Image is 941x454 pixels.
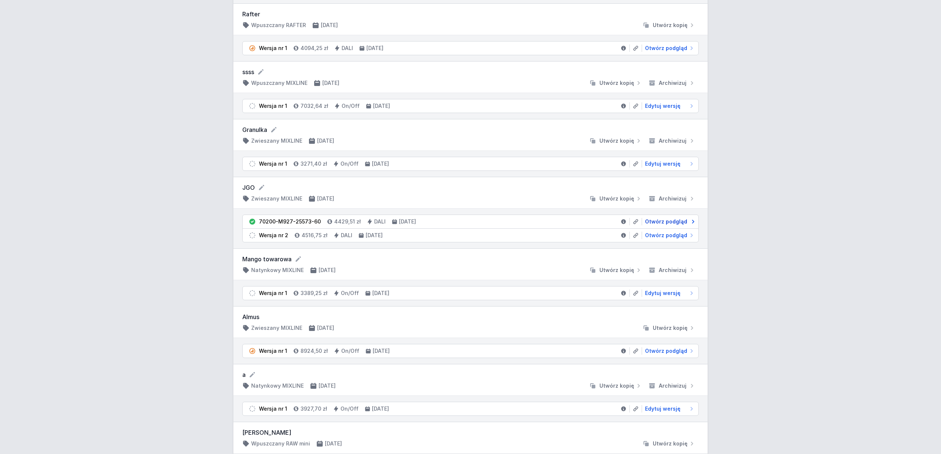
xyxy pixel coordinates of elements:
[599,79,634,87] span: Utwórz kopię
[653,324,688,332] span: Utwórz kopię
[659,266,686,274] span: Archiwizuj
[659,195,686,202] span: Archiwizuj
[645,160,681,168] span: Edytuj wersję
[319,382,336,390] h4: [DATE]
[342,44,353,52] h4: DALI
[366,44,383,52] h4: [DATE]
[242,312,699,321] h3: Almus
[325,440,342,447] h4: [DATE]
[659,79,686,87] span: Archiwizuj
[653,21,688,29] span: Utwórz kopię
[653,440,688,447] span: Utwórz kopię
[259,218,321,225] div: 70200-M927-25573-60
[302,232,327,239] h4: 4516,75 zł
[317,137,334,145] h4: [DATE]
[586,137,645,145] button: Utwórz kopię
[372,289,389,297] h4: [DATE]
[249,371,256,378] button: Edytuj nazwę projektu
[242,125,699,134] form: Granulka
[639,440,699,447] button: Utwórz kopię
[334,218,361,225] h4: 4429,51 zł
[642,289,695,297] a: Edytuj wersję
[259,289,287,297] div: Wersja nr 1
[242,255,699,264] form: Mango towarowa
[259,102,287,110] div: Wersja nr 1
[639,324,699,332] button: Utwórz kopię
[642,405,695,412] a: Edytuj wersję
[342,102,360,110] h4: On/Off
[257,68,265,76] button: Edytuj nazwę projektu
[340,160,359,168] h4: On/Off
[300,44,328,52] h4: 4094,25 zł
[251,382,304,390] h4: Natynkowy MIXLINE
[659,382,686,390] span: Archiwizuj
[586,382,645,390] button: Utwórz kopię
[251,79,307,87] h4: Wpuszczany MIXLINE
[251,266,304,274] h4: Natynkowy MIXLINE
[242,183,699,192] form: JGO
[373,347,390,355] h4: [DATE]
[645,382,699,390] button: Archiwizuj
[251,137,302,145] h4: Zwieszany MIXLINE
[259,405,287,412] div: Wersja nr 1
[249,160,256,168] img: draft.svg
[270,126,277,133] button: Edytuj nazwę projektu
[642,160,695,168] a: Edytuj wersję
[341,289,359,297] h4: On/Off
[586,266,645,274] button: Utwórz kopię
[642,102,695,110] a: Edytuj wersję
[341,347,359,355] h4: On/Off
[645,44,687,52] span: Otwórz podgląd
[586,79,645,87] button: Utwórz kopię
[340,405,359,412] h4: On/Off
[645,347,687,355] span: Otwórz podgląd
[249,44,256,52] img: pending.svg
[645,289,681,297] span: Edytuj wersję
[242,370,699,379] form: a
[322,79,339,87] h4: [DATE]
[599,382,634,390] span: Utwórz kopię
[642,232,695,239] a: Otwórz podgląd
[599,266,634,274] span: Utwórz kopię
[249,289,256,297] img: draft.svg
[251,21,306,29] h4: Wpuszczany RAFTER
[317,195,334,202] h4: [DATE]
[251,324,302,332] h4: Zwieszany MIXLINE
[645,218,687,225] span: Otwórz podgląd
[373,102,390,110] h4: [DATE]
[259,232,288,239] div: Wersja nr 2
[300,160,327,168] h4: 3271,40 zł
[645,266,699,274] button: Archiwizuj
[645,195,699,202] button: Archiwizuj
[586,195,645,202] button: Utwórz kopię
[295,255,302,263] button: Edytuj nazwę projektu
[374,218,386,225] h4: DALI
[645,405,681,412] span: Edytuj wersję
[249,405,256,412] img: draft.svg
[259,160,287,168] div: Wersja nr 1
[645,232,687,239] span: Otwórz podgląd
[319,266,336,274] h4: [DATE]
[242,67,699,76] form: ssss
[341,232,352,239] h4: DALI
[258,184,265,191] button: Edytuj nazwę projektu
[300,102,328,110] h4: 7032,64 zł
[372,160,389,168] h4: [DATE]
[599,195,634,202] span: Utwórz kopię
[251,440,310,447] h4: Wpuszczany RAW mini
[259,347,287,355] div: Wersja nr 1
[321,21,338,29] h4: [DATE]
[399,218,416,225] h4: [DATE]
[300,347,328,355] h4: 8924,50 zł
[249,347,256,355] img: pending.svg
[645,79,699,87] button: Archiwizuj
[645,102,681,110] span: Edytuj wersję
[642,347,695,355] a: Otwórz podgląd
[300,289,327,297] h4: 3389,25 zł
[249,232,256,239] img: draft.svg
[242,428,699,437] h3: [PERSON_NAME]
[642,218,695,225] a: Otwórz podgląd
[259,44,287,52] div: Wersja nr 1
[642,44,695,52] a: Otwórz podgląd
[366,232,383,239] h4: [DATE]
